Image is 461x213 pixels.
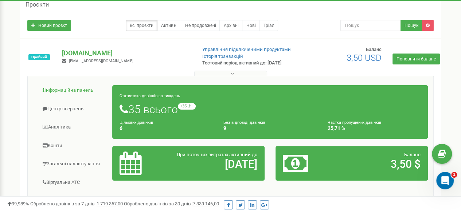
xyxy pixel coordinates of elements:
a: Активні [157,20,181,31]
iframe: Intercom live chat [436,172,454,189]
span: 1 [451,172,457,178]
span: Баланс [404,152,421,157]
h1: 35 всього [120,103,421,115]
a: Наскрізна аналітика [33,192,113,210]
small: +35 [178,103,196,110]
small: Цільових дзвінків [120,120,153,125]
a: Управління підключеними продуктами [202,47,291,52]
a: Історія транзакцій [202,54,243,59]
span: [EMAIL_ADDRESS][DOMAIN_NAME] [69,59,133,63]
small: Статистика дзвінків за тиждень [120,94,180,98]
h2: [DATE] [169,158,257,170]
h5: Проєкти [26,1,49,8]
p: [DOMAIN_NAME] [62,48,190,58]
span: Баланс [366,47,382,52]
a: Тріал [259,20,278,31]
a: Віртуальна АТС [33,174,113,192]
a: Нові [242,20,259,31]
a: Поповнити баланс [392,54,440,64]
span: При поточних витратах активний до [177,152,257,157]
a: Архівні [219,20,242,31]
small: Без відповіді дзвінків [223,120,265,125]
a: Всі проєкти [126,20,157,31]
h4: 9 [223,126,316,131]
u: 7 339 146,00 [193,201,219,206]
a: Загальні налаштування [33,155,113,173]
span: 3,50 USD [347,53,382,63]
p: Тестовий період активний до: [DATE] [202,60,296,67]
h4: 6 [120,126,212,131]
span: Пробний [28,54,50,60]
a: Інформаційна панель [33,82,113,99]
h4: 25,71 % [328,126,421,131]
a: Кошти [33,137,113,155]
h2: 3,50 $ [332,158,421,170]
span: Оброблено дзвінків за 7 днів : [30,201,123,206]
u: 1 719 357,00 [97,201,123,206]
a: Аналiтика [33,118,113,136]
button: Пошук [401,20,422,31]
span: 99,989% [7,201,29,206]
span: Оброблено дзвінків за 30 днів : [124,201,219,206]
a: Новий проєкт [27,20,71,31]
a: Центр звернень [33,100,113,118]
a: Не продовжені [181,20,220,31]
small: Частка пропущених дзвінків [328,120,381,125]
input: Пошук [340,20,401,31]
